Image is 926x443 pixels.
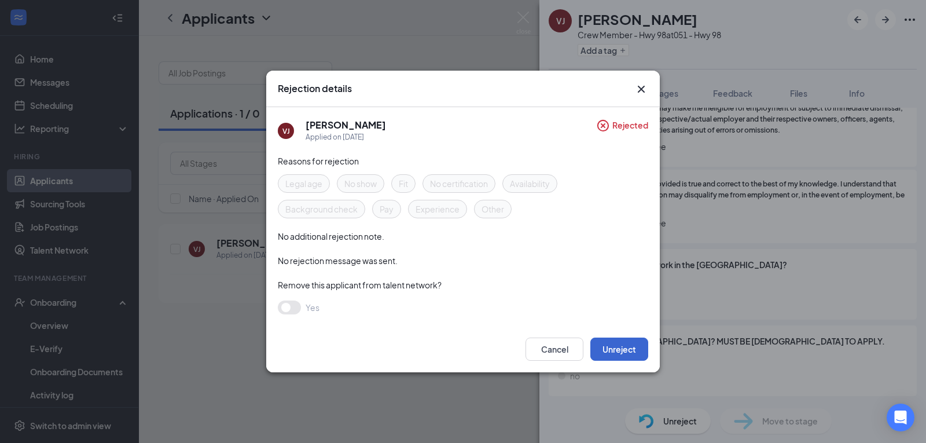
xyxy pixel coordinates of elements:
[306,119,386,131] h5: [PERSON_NAME]
[416,203,460,215] span: Experience
[278,82,352,95] h3: Rejection details
[510,177,550,190] span: Availability
[612,119,648,143] span: Rejected
[399,177,408,190] span: Fit
[590,338,648,361] button: Unreject
[306,301,319,314] span: Yes
[596,119,610,133] svg: CircleCross
[344,177,377,190] span: No show
[278,280,442,290] span: Remove this applicant from talent network?
[285,177,322,190] span: Legal age
[634,82,648,96] button: Close
[430,177,488,190] span: No certification
[278,255,398,266] span: No rejection message was sent.
[285,203,358,215] span: Background check
[482,203,504,215] span: Other
[282,126,290,136] div: VJ
[278,156,359,166] span: Reasons for rejection
[526,338,583,361] button: Cancel
[887,404,914,431] div: Open Intercom Messenger
[380,203,394,215] span: Pay
[278,231,384,241] span: No additional rejection note.
[306,131,386,143] div: Applied on [DATE]
[634,82,648,96] svg: Cross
